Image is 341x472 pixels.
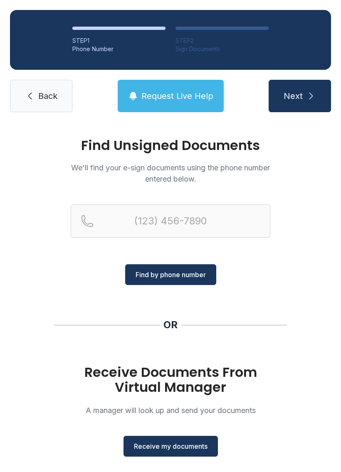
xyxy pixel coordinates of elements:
[71,365,270,395] h1: Receive Documents From Virtual Manager
[163,318,178,332] div: OR
[72,37,166,45] div: STEP 1
[284,90,303,102] span: Next
[175,45,269,53] div: Sign Documents
[175,37,269,45] div: STEP 2
[71,405,270,416] p: A manager will look up and send your documents
[71,139,270,152] h1: Find Unsigned Documents
[71,204,270,238] input: Reservation phone number
[136,270,206,280] span: Find by phone number
[71,162,270,184] p: We'll find your e-sign documents using the phone number entered below.
[72,45,166,53] div: Phone Number
[134,441,208,451] span: Receive my documents
[141,90,213,102] span: Request Live Help
[38,90,57,102] span: Back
